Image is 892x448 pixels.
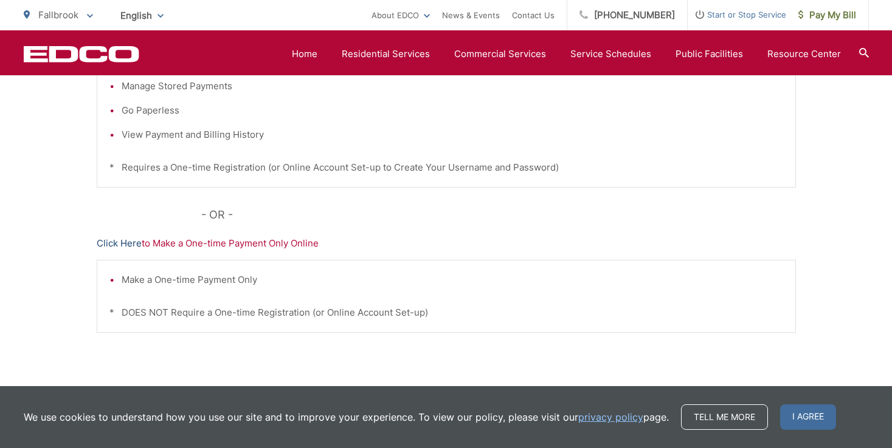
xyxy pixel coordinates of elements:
a: Tell me more [681,404,768,430]
a: Contact Us [512,8,555,22]
li: Make a One-time Payment Only [122,273,783,287]
a: Service Schedules [570,47,651,61]
a: privacy policy [578,410,643,424]
a: About EDCO [372,8,430,22]
a: Public Facilities [676,47,743,61]
a: Commercial Services [454,47,546,61]
li: Manage Stored Payments [122,79,783,93]
a: Residential Services [342,47,430,61]
span: Fallbrook [38,9,78,21]
a: Resource Center [767,47,841,61]
li: Go Paperless [122,103,783,118]
li: View Payment and Billing History [122,127,783,142]
a: News & Events [442,8,500,22]
p: * DOES NOT Require a One-time Registration (or Online Account Set-up) [109,305,783,320]
a: Click Here [97,236,142,251]
a: Home [292,47,317,61]
span: Pay My Bill [798,8,856,22]
a: EDCD logo. Return to the homepage. [24,46,139,63]
p: - OR - [201,206,796,224]
p: to Make a One-time Payment Only Online [97,236,796,251]
span: English [111,5,173,26]
p: * Requires a One-time Registration (or Online Account Set-up to Create Your Username and Password) [109,160,783,175]
span: I agree [780,404,836,430]
p: We use cookies to understand how you use our site and to improve your experience. To view our pol... [24,410,669,424]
